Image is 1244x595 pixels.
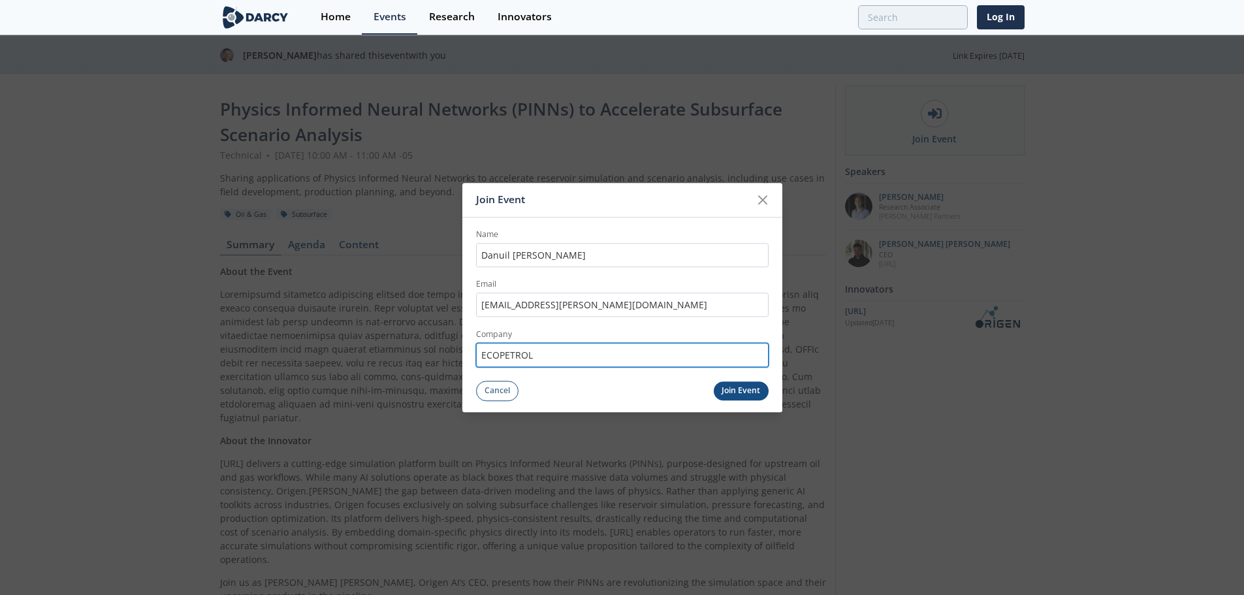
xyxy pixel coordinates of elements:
[476,187,751,212] div: Join Event
[374,12,406,22] div: Events
[321,12,351,22] div: Home
[858,5,968,29] input: Advanced Search
[476,279,769,291] label: Email
[714,381,769,400] button: Join Event
[476,229,769,240] label: Name
[429,12,475,22] div: Research
[476,381,519,401] button: Cancel
[476,329,769,340] label: Company
[498,12,552,22] div: Innovators
[220,6,291,29] img: logo-wide.svg
[977,5,1025,29] a: Log In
